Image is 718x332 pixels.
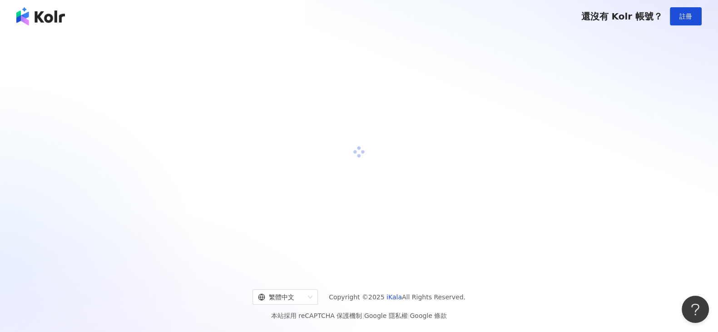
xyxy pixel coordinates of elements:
[679,13,692,20] span: 註冊
[362,312,364,319] span: |
[271,310,447,321] span: 本站採用 reCAPTCHA 保護機制
[364,312,408,319] a: Google 隱私權
[682,296,709,323] iframe: Help Scout Beacon - Open
[386,293,402,301] a: iKala
[16,7,65,25] img: logo
[670,7,702,25] button: 註冊
[258,290,304,304] div: 繁體中文
[329,292,465,303] span: Copyright © 2025 All Rights Reserved.
[408,312,410,319] span: |
[581,11,663,22] span: 還沒有 Kolr 帳號？
[410,312,447,319] a: Google 條款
